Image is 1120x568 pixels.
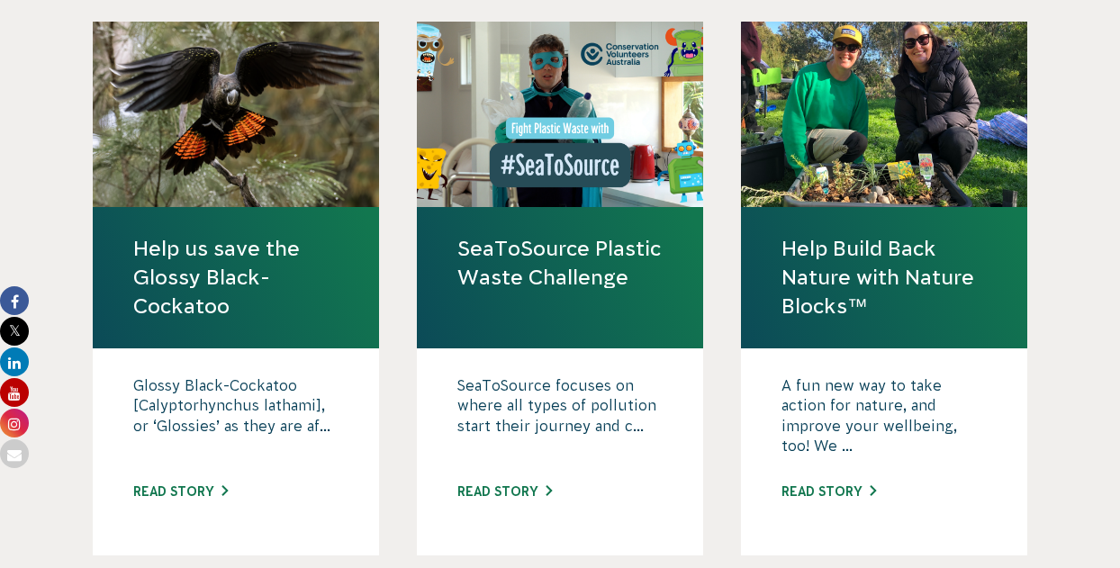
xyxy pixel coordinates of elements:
a: SeaToSource Plastic Waste Challenge [457,234,663,292]
p: SeaToSource focuses on where all types of pollution start their journey and c... [457,375,663,465]
p: Glossy Black-Cockatoo [Calyptorhynchus lathami], or ‘Glossies’ as they are af... [133,375,339,465]
a: Read story [457,484,552,499]
a: Read story [133,484,228,499]
p: A fun new way to take action for nature, and improve your wellbeing, too! We ... [781,375,987,465]
a: Read story [781,484,876,499]
a: Help Build Back Nature with Nature Blocks™ [781,234,987,321]
a: Help us save the Glossy Black-Cockatoo [133,234,339,321]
